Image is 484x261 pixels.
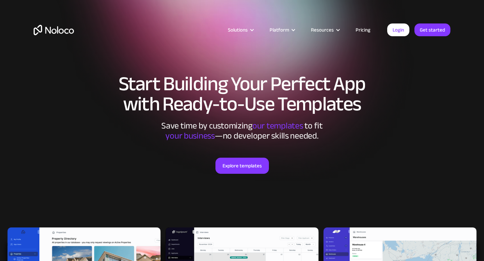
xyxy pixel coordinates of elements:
[141,121,343,141] div: Save time by customizing to fit ‍ —no developer skills needed.
[219,25,261,34] div: Solutions
[252,117,303,134] span: our templates
[347,25,379,34] a: Pricing
[228,25,248,34] div: Solutions
[165,127,215,144] span: your business
[414,23,450,36] a: Get started
[215,158,269,174] a: Explore templates
[311,25,334,34] div: Resources
[34,25,74,35] a: home
[387,23,409,36] a: Login
[261,25,302,34] div: Platform
[270,25,289,34] div: Platform
[34,74,450,114] h1: Start Building Your Perfect App with Ready-to-Use Templates
[302,25,347,34] div: Resources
